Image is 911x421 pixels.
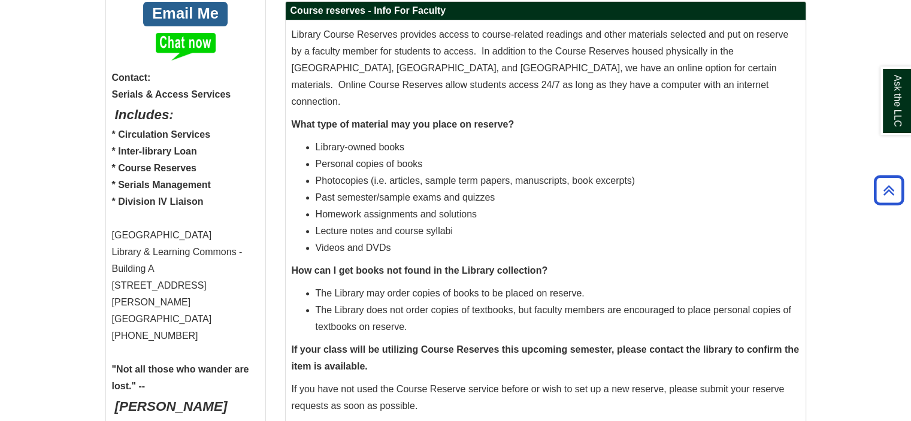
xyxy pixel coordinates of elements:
p: If you have not used the Course Reserve service before or wish to set up a new reserve, please su... [292,381,800,414]
li: Personal copies of books [316,156,800,172]
li: The Library does not order copies of textbooks, but faculty members are encouraged to place perso... [316,302,800,335]
a: Email Me [143,2,228,26]
li: The Library may order copies of books to be placed on reserve. [316,285,800,302]
strong: Contact: [112,69,259,86]
li: Photocopies (i.e. articles, sample term papers, manuscripts, book excerpts) [316,172,800,189]
h2: Course reserves - Info For Faculty [286,2,806,20]
strong: If your class will be utilizing Course Reserves this upcoming semester, please contact the librar... [292,344,799,371]
p: Library Course Reserves provides access to course-related readings and other materials selected a... [292,26,800,110]
li: Lecture notes and course syllabi [316,223,800,240]
a: Back to Top [870,182,908,198]
b: Serials & Access Services * Circulation Services * Inter-library Loan * Course Reserves * Serials... [112,89,231,207]
li: Videos and DVDs [316,240,800,256]
img: Chat now [156,33,216,60]
li: Library-owned books [316,139,800,156]
li: Homework assignments and solutions [316,206,800,223]
strong: How can I get books not found in the Library collection? [292,265,548,275]
li: Past semester/sample exams and quizzes [316,189,800,206]
i: Includes: [112,107,177,122]
i: [PERSON_NAME] [112,399,231,414]
b: "Not all those who wander are lost." -- [112,364,249,413]
strong: What type of material may you place on reserve? [292,119,514,129]
div: [GEOGRAPHIC_DATA] Library & Learning Commons - Building A [STREET_ADDRESS][PERSON_NAME] [GEOGRAPH... [112,86,259,418]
